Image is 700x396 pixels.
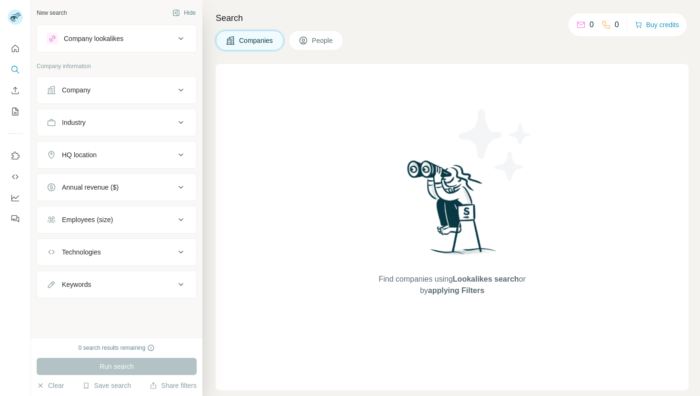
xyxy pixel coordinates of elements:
div: Company lookalikes [64,34,123,43]
h4: Search [216,11,689,25]
div: Industry [62,118,86,127]
button: Use Surfe on LinkedIn [8,147,23,164]
div: HQ location [62,150,97,160]
button: Annual revenue ($) [37,176,196,199]
button: Company [37,79,196,102]
span: Find companies using or by [376,274,528,296]
div: Keywords [62,280,91,289]
img: Surfe Illustration - Woman searching with binoculars [403,158,502,264]
button: Keywords [37,273,196,296]
img: Surfe Illustration - Stars [452,102,538,188]
button: My lists [8,103,23,120]
div: New search [37,9,67,17]
button: Save search [82,381,131,390]
div: Employees (size) [62,215,113,224]
button: Technologies [37,241,196,264]
button: Search [8,61,23,78]
button: Company lookalikes [37,27,196,50]
button: Industry [37,111,196,134]
span: People [312,36,334,45]
button: Feedback [8,210,23,227]
button: Clear [37,381,64,390]
p: Company information [37,62,197,71]
button: Share filters [150,381,197,390]
span: Companies [239,36,274,45]
p: 0 [615,19,619,30]
button: HQ location [37,143,196,166]
button: Use Surfe API [8,168,23,185]
button: Dashboard [8,189,23,206]
button: Buy credits [635,18,679,31]
button: Enrich CSV [8,82,23,99]
button: Employees (size) [37,208,196,231]
div: Technologies [62,247,101,257]
div: Company [62,85,90,95]
div: 0 search results remaining [79,344,155,352]
button: Quick start [8,40,23,57]
span: Lookalikes search [453,275,519,283]
p: 0 [590,19,594,30]
button: Hide [166,6,202,20]
div: Annual revenue ($) [62,183,119,192]
span: applying Filters [428,286,484,294]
